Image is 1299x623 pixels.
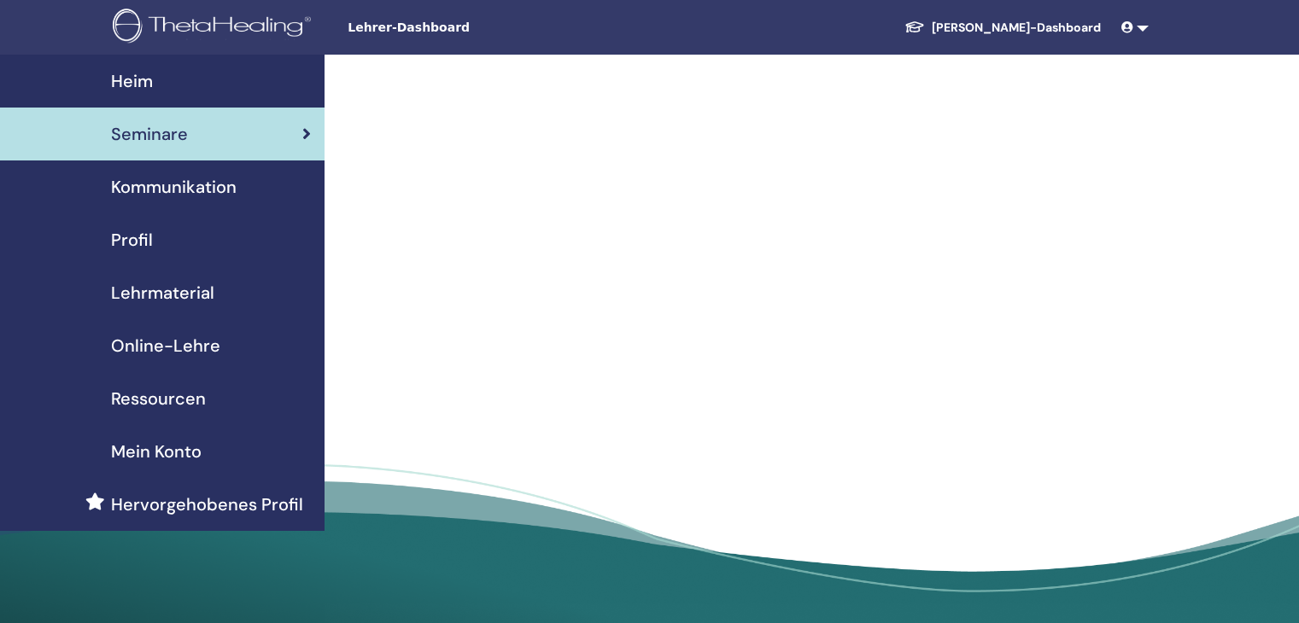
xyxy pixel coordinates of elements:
[111,439,202,464] span: Mein Konto
[111,386,206,411] span: Ressourcen
[111,333,220,358] span: Online-Lehre
[348,19,604,37] span: Lehrer-Dashboard
[111,227,153,253] span: Profil
[111,121,188,147] span: Seminare
[113,9,317,47] img: logo.png
[891,12,1115,44] a: [PERSON_NAME]-Dashboard
[904,20,925,34] img: graduation-cap-white.svg
[111,174,237,200] span: Kommunikation
[111,492,303,517] span: Hervorgehobenes Profil
[111,68,153,94] span: Heim
[111,280,214,306] span: Lehrmaterial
